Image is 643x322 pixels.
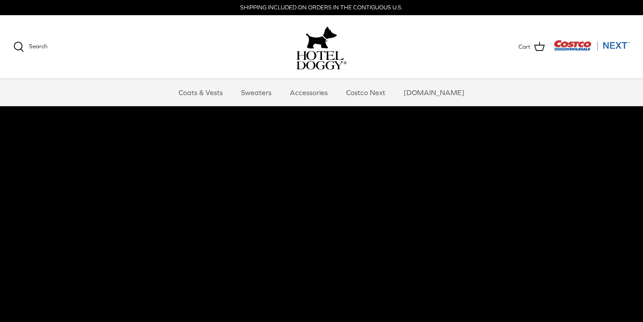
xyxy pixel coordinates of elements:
[554,46,630,52] a: Visit Costco Next
[338,79,393,106] a: Costco Next
[554,40,630,51] img: Costco Next
[296,51,347,70] img: hoteldoggycom
[29,43,47,50] span: Search
[171,79,231,106] a: Coats & Vests
[13,42,47,52] a: Search
[296,24,347,70] a: hoteldoggy.com hoteldoggycom
[306,24,337,51] img: hoteldoggy.com
[396,79,472,106] a: [DOMAIN_NAME]
[282,79,336,106] a: Accessories
[518,42,530,52] span: Cart
[518,41,545,53] a: Cart
[233,79,280,106] a: Sweaters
